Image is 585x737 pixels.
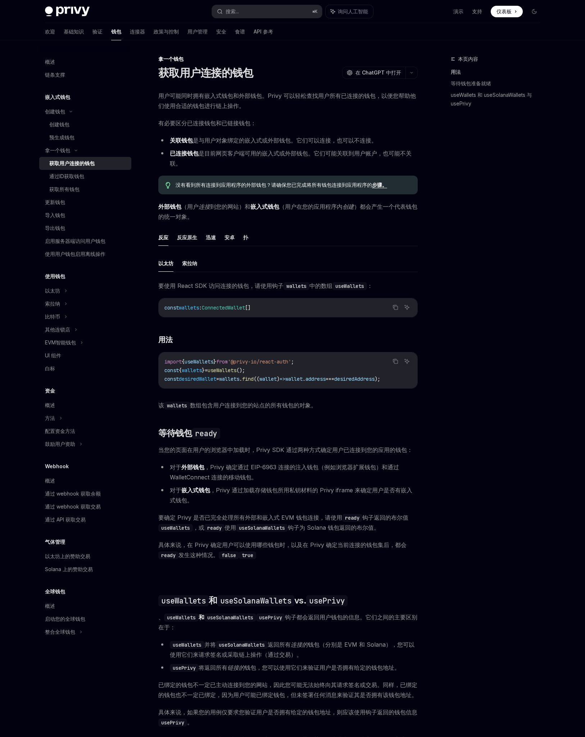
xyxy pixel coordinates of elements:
a: Solana 上的赞助交易 [39,563,131,576]
font: 连接器 [130,28,145,35]
font: 要确定 Privy 是否已完全处理所有外部和嵌入式 EVM 钱包连接，请使用 [158,514,342,521]
code: ready [158,551,178,559]
font: 用法 [451,69,461,75]
code: ready [204,524,225,532]
span: '@privy-io/react-auth' [228,358,291,365]
font: 全球钱包 [45,588,65,594]
a: 启用服务器端访问用户钱包 [39,235,131,248]
font: K [314,9,318,14]
font: 关联钱包 [170,137,193,144]
a: 政策与控制 [154,23,179,40]
font: 创建钱包 [45,108,65,114]
button: 复制代码块中的内容 [391,357,400,366]
button: 询问人工智能 [402,357,412,366]
a: 概述 [39,55,131,68]
button: 扑 [243,229,248,246]
font: 以太坊上的赞助交易 [45,553,90,559]
a: 启动您的全球钱包 [39,612,131,625]
span: from [216,358,228,365]
font: ： [367,282,373,289]
a: 更新钱包 [39,196,131,209]
a: 预生成钱包 [39,131,131,144]
font: 连接 [199,203,210,210]
font: 搜索... [226,8,239,14]
font: 通过 webhook 获取余额 [45,490,101,497]
span: (( [254,376,259,382]
a: 创建钱包 [39,118,131,131]
span: (); [236,367,245,374]
a: 验证 [92,23,103,40]
a: 概述 [39,474,131,487]
span: ) [277,376,280,382]
a: 链条支撑 [39,68,131,81]
span: [] [245,304,251,311]
font: 以太坊 [45,288,60,294]
font: 通过 webhook 获取交易 [45,503,101,510]
font: 概述 [45,402,55,408]
button: 复制代码块中的内容 [391,303,400,312]
span: const [164,367,179,374]
font: 钱包，您可以使用它们来验证用户是否拥有给定的钱包地址。 [245,664,400,671]
font: 食谱 [235,28,245,35]
font: 反应 [158,234,168,240]
a: 食谱 [235,23,245,40]
font: 返回所有 [268,641,291,648]
span: { [179,367,182,374]
a: 步骤。 [372,182,387,188]
font: 该 [158,402,164,409]
font: 到您的网站）和 [210,203,250,210]
font: EVM智能钱包 [45,339,76,345]
font: 用户可能同时拥有嵌入式钱包和外部钱包。Privy 可以轻松查找用户所有已连接的钱包，以便您帮助他们使用合适的钱包进行链上操作。 [158,92,416,109]
button: 切换暗模式 [529,6,540,17]
span: find [242,376,254,382]
span: const [164,304,179,311]
span: === [326,376,334,382]
font: 是与用户对象绑定的嵌入式或外部钱包。它们可以连接，也可以不连接。 [193,137,377,144]
font: 当您的页面在用户的浏览器中加载时，Privy SDK 通过两种方式确定用户已连接到您的应用的钱包： [158,446,413,453]
font: Webhook [45,463,69,469]
font: 整合全球钱包 [45,629,75,635]
code: usePrivy [158,719,187,727]
font: 配置资金方法 [45,428,75,434]
button: 询问人工智能 [402,303,412,312]
a: 欢迎 [45,23,55,40]
font: 获取用户连接的钱包 [49,160,95,166]
code: useSolanaWallets [236,524,288,532]
a: useWallets 和 useSolanaWallets 与 usePrivy [451,89,546,109]
a: 通过 API 获取交易 [39,513,131,526]
font: 演示 [453,8,463,14]
font: 更新钱包 [45,199,65,205]
code: useWallets [164,614,199,621]
span: ; [291,358,294,365]
a: 支持 [472,8,482,15]
font: 概述 [45,603,55,609]
button: 迅速 [206,229,216,246]
font: 创建 [343,203,354,210]
font: 已连接钱包 [170,150,199,157]
font: 概述 [45,478,55,484]
font: 没有看到所有连接到应用程序的外部钱包？请确保您已完成将 [176,182,312,188]
font: ，或 [193,524,204,531]
span: desiredAddress [334,376,375,382]
font: 是目前网页客户端可用的嵌入式或外部钱包。它们可能关联到用户账户，也可能不关联。 [170,150,412,167]
span: } [202,367,205,374]
span: wallet [285,376,303,382]
font: 白标 [45,365,55,371]
font: 等待钱包准备就绪 [451,80,491,86]
button: 反应 [158,229,168,246]
font: 在 Privy 确定用户可以使用哪些钱包时，以及 [187,541,303,548]
button: 询问人工智能 [326,5,373,18]
button: 索拉纳 [182,255,197,272]
code: false [219,551,239,559]
font: 导入钱包 [45,212,65,218]
span: desiredWallet [179,376,216,382]
button: 安卓 [225,229,235,246]
button: 以太坊 [158,255,173,272]
font: 外部钱包 [158,203,181,210]
font: 和 [199,614,204,621]
font: 询问人工智能 [338,8,368,14]
font: 启用服务器端访问用户钱包 [45,238,105,244]
font: 扑 [243,234,248,240]
font: 使用 [225,524,236,531]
